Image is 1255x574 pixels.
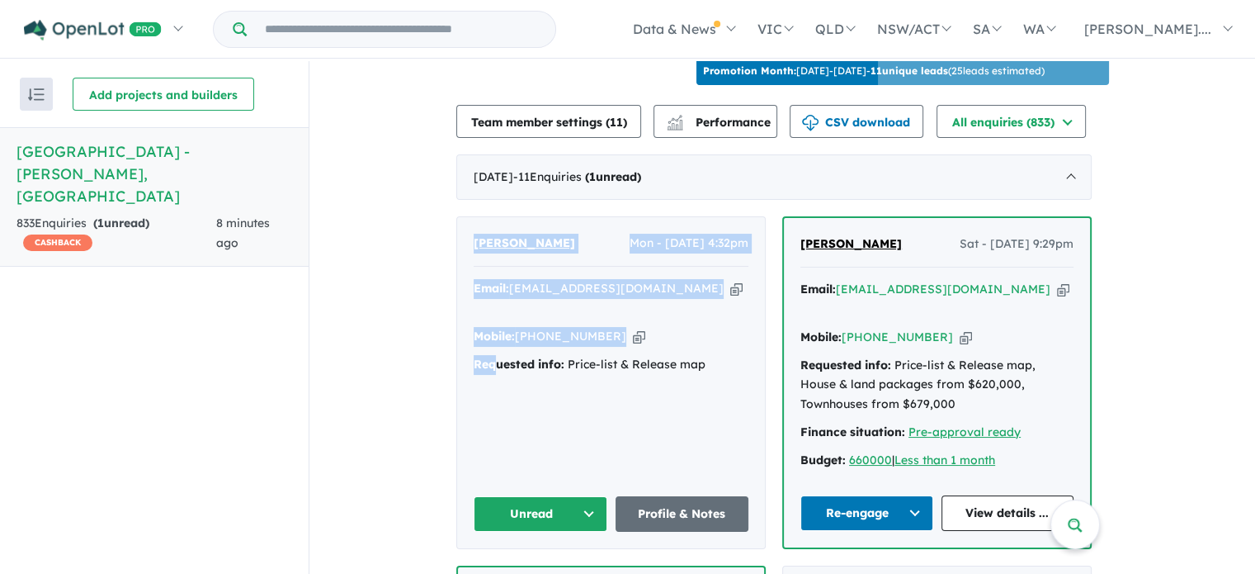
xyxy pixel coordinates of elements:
button: Copy [730,280,743,297]
b: Promotion Month: [703,64,796,77]
span: Sat - [DATE] 9:29pm [960,235,1073,254]
img: sort.svg [28,88,45,101]
div: | [800,451,1073,471]
span: 11 [610,115,623,130]
img: download icon [802,115,819,131]
span: 1 [97,216,104,230]
img: bar-chart.svg [667,120,683,130]
span: Performance [669,115,771,130]
button: Copy [633,328,645,345]
strong: ( unread) [585,169,641,184]
a: Pre-approval ready [908,425,1021,439]
span: 8 minutes ago [216,216,270,250]
span: CASHBACK [23,235,92,251]
span: Mon - [DATE] 4:32pm [630,234,748,254]
a: [EMAIL_ADDRESS][DOMAIN_NAME] [509,281,724,296]
img: Openlot PRO Logo White [24,20,162,40]
img: line-chart.svg [668,115,682,124]
b: 11 unique leads [870,64,948,77]
strong: Mobile: [800,330,842,344]
a: [PERSON_NAME] [800,235,902,254]
strong: Mobile: [474,329,515,344]
strong: Budget: [800,453,846,467]
button: All enquiries (833) [937,105,1086,138]
a: [PHONE_NUMBER] [515,329,626,344]
button: Add projects and builders [73,78,254,111]
span: [PERSON_NAME].... [1084,21,1211,37]
a: [PHONE_NUMBER] [842,330,953,344]
strong: Email: [800,282,836,296]
span: 1 [589,169,596,184]
strong: Email: [474,281,509,296]
a: [PERSON_NAME] [474,234,575,254]
button: CSV download [790,105,923,138]
div: Price-list & Release map, House & land packages from $620,000, Townhouses from $679,000 [800,356,1073,415]
strong: Finance situation: [800,425,905,439]
button: Re-engage [800,496,933,531]
div: Price-list & Release map [474,355,748,375]
strong: Requested info: [800,358,891,372]
span: [PERSON_NAME] [474,235,575,250]
button: Team member settings (11) [456,105,641,138]
div: 833 Enquir ies [17,214,216,254]
button: Performance [653,105,777,138]
span: - 11 Enquir ies [513,169,641,184]
h5: [GEOGRAPHIC_DATA] - [PERSON_NAME] , [GEOGRAPHIC_DATA] [17,140,292,207]
p: [DATE] - [DATE] - ( 25 leads estimated) [703,64,1045,78]
button: Unread [474,496,607,532]
span: [PERSON_NAME] [800,236,902,251]
a: [EMAIL_ADDRESS][DOMAIN_NAME] [836,282,1050,296]
a: Less than 1 month [894,453,995,467]
a: View details ... [941,496,1074,531]
strong: Requested info: [474,357,564,372]
strong: ( unread) [93,216,149,230]
a: 660000 [849,453,892,467]
input: Try estate name, suburb, builder or developer [250,12,552,47]
div: [DATE] [456,154,1092,201]
button: Copy [1057,281,1069,298]
a: Profile & Notes [616,496,749,532]
button: Copy [960,329,972,346]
